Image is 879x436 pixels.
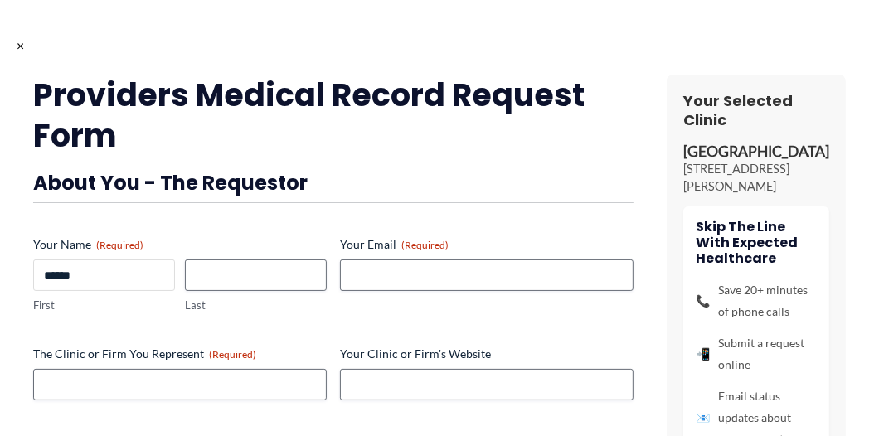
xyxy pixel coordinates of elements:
[96,239,143,251] span: (Required)
[33,75,634,157] h2: Providers Medical Record Request Form
[696,407,710,429] span: 📧
[209,348,256,361] span: (Required)
[33,236,143,253] legend: Your Name
[17,37,24,53] span: ×
[401,239,449,251] span: (Required)
[696,332,817,375] li: Submit a request online
[340,346,634,362] label: Your Clinic or Firm's Website
[683,161,829,194] p: [STREET_ADDRESS][PERSON_NAME]
[33,346,327,362] label: The Clinic or Firm You Represent
[340,236,634,253] label: Your Email
[696,343,710,365] span: 📲
[683,91,829,130] h3: Your Selected Clinic
[696,290,710,312] span: 📞
[33,298,175,313] label: First
[185,298,327,313] label: Last
[683,143,829,162] p: [GEOGRAPHIC_DATA]
[33,170,634,196] h3: About You - The Requestor
[696,219,817,267] h4: Skip The Line With Expected Healthcare
[696,279,817,322] li: Save 20+ minutes of phone calls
